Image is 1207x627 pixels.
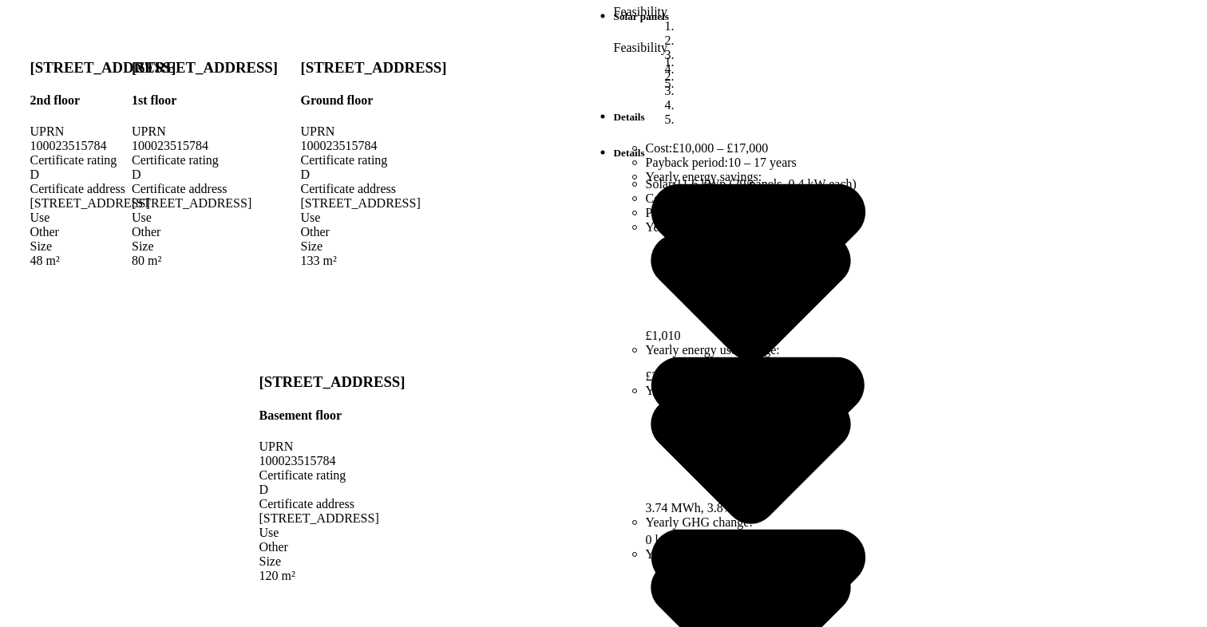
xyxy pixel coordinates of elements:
li: Cost: [646,191,857,205]
div: Certificate address [301,182,447,196]
h3: [STREET_ADDRESS] [301,59,447,77]
div: UPRN [259,440,406,454]
div: 80 m² [132,254,278,268]
div: 48 m² [30,254,176,268]
li: Payback period: [646,205,857,219]
div: 120 m² [259,569,406,583]
dt: Feasibility [614,41,857,55]
h3: [STREET_ADDRESS] [30,59,176,77]
div: [STREET_ADDRESS] [301,196,447,211]
div: D [132,168,278,182]
div: Certificate address [132,182,278,196]
div: UPRN [132,124,278,139]
h4: Basement floor [259,408,406,423]
li: Yearly energy savings: [646,219,857,383]
span: 5 years [728,205,765,219]
span: £12,000 – £14,000 [672,191,768,204]
div: Other [132,225,278,239]
div: Size [259,554,406,569]
div: Certificate rating [132,153,278,168]
div: UPRN [30,124,176,139]
div: Use [30,211,176,225]
div: Other [301,225,447,239]
div: Size [132,239,278,254]
div: Certificate rating [30,153,176,168]
div: 100023515784 [301,139,447,153]
div: Other [30,225,176,239]
span: 11.6 kWp (29 panels, 0.4 kW each) [676,176,857,190]
div: Certificate address [259,497,406,511]
div: Use [301,211,447,225]
h4: 2nd floor [30,93,176,108]
div: [STREET_ADDRESS] [259,511,406,526]
div: Certificate address [30,182,176,196]
h3: [STREET_ADDRESS] [132,59,278,77]
div: D [301,168,447,182]
div: 100023515784 [132,139,278,153]
div: [STREET_ADDRESS] [30,196,176,211]
div: Use [132,211,278,225]
h4: Ground floor [301,93,447,108]
div: Certificate rating [301,153,447,168]
div: Size [30,239,176,254]
div: D [259,483,406,497]
div: Certificate rating [259,468,406,483]
h5: Details [614,146,857,159]
h3: [STREET_ADDRESS] [259,373,406,391]
li: Yearly energy use change: [646,383,857,546]
span: £2,552 [646,354,857,382]
div: 100023515784 [30,139,176,153]
li: Solar: [646,176,857,191]
h4: 1st floor [132,93,278,108]
div: Other [259,540,406,554]
h5: Solar panels [614,10,857,23]
div: 133 m² [301,254,447,268]
span: 0 kWh, 0.0% [646,519,857,546]
div: D [30,168,176,182]
div: UPRN [301,124,447,139]
div: Use [259,526,406,540]
div: Size [301,239,447,254]
div: 100023515784 [259,454,406,468]
div: [STREET_ADDRESS] [132,196,278,211]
